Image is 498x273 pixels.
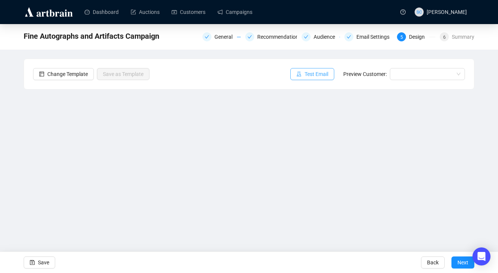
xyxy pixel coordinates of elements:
[85,2,119,22] a: Dashboard
[38,252,49,273] span: Save
[457,252,468,273] span: Next
[205,35,209,39] span: check
[314,32,340,41] div: Audience
[97,68,149,80] button: Save as Template
[290,68,334,80] button: Test Email
[296,71,302,77] span: experiment
[344,32,392,41] div: Email Settings
[24,30,159,42] span: Fine Autographs and Artifacts Campaign
[397,32,435,41] div: 5Design
[304,35,308,39] span: check
[214,32,237,41] div: General
[39,71,44,77] span: layout
[417,8,422,15] span: SC
[347,35,351,39] span: check
[443,35,446,40] span: 6
[217,2,252,22] a: Campaigns
[24,6,74,18] img: logo
[427,252,439,273] span: Back
[409,32,429,41] div: Design
[30,260,35,265] span: save
[131,2,160,22] a: Auctions
[427,9,467,15] span: [PERSON_NAME]
[33,68,94,80] button: Change Template
[47,70,88,78] span: Change Template
[302,32,340,41] div: Audience
[472,247,490,265] div: Open Intercom Messenger
[451,256,474,268] button: Next
[24,256,55,268] button: Save
[343,71,387,77] span: Preview Customer:
[421,256,445,268] button: Back
[172,2,205,22] a: Customers
[400,9,406,15] span: question-circle
[245,32,297,41] div: Recommendations
[400,35,403,40] span: 5
[305,70,328,78] span: Test Email
[202,32,241,41] div: General
[356,32,394,41] div: Email Settings
[247,35,252,39] span: check
[440,32,474,41] div: 6Summary
[452,32,474,41] div: Summary
[257,32,306,41] div: Recommendations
